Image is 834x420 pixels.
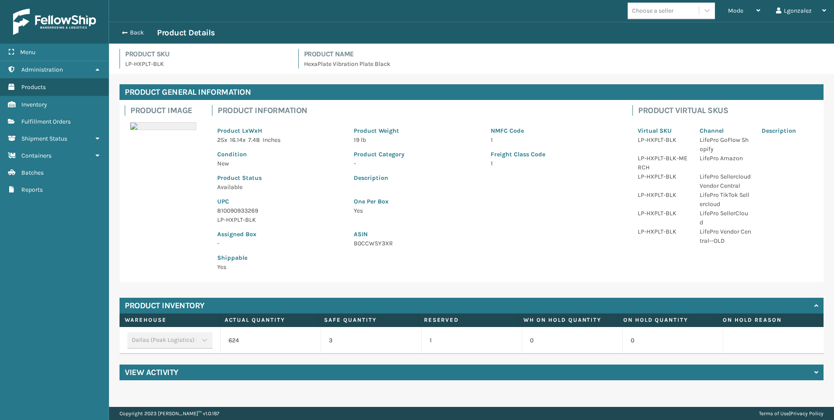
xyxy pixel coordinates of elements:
p: NMFC Code [491,126,617,135]
p: Available [217,182,343,192]
p: Condition [217,150,343,159]
span: Products [21,83,46,91]
span: Containers [21,152,51,159]
h4: Product Information [218,105,622,116]
label: On Hold Quantity [623,316,712,324]
p: Yes [354,206,617,215]
p: 810090933269 [217,206,343,215]
p: 1 [491,159,617,168]
p: - [217,239,343,248]
label: Safe Quantity [324,316,413,324]
td: 624 [220,327,321,354]
p: Copyright 2023 [PERSON_NAME]™ v 1.0.187 [120,407,219,420]
label: Actual Quantity [225,316,314,324]
p: Product LxWxH [217,126,343,135]
h3: Product Details [157,28,215,38]
span: Menu [20,48,35,56]
p: - [354,159,480,168]
td: 0 [622,327,723,354]
p: Product Category [354,150,480,159]
span: Reports [21,186,43,193]
p: Yes [217,262,343,272]
label: WH On hold quantity [523,316,612,324]
p: LP-HXPLT-BLK [125,59,288,69]
span: 19 lb [354,136,366,144]
div: | [759,407,824,420]
a: Privacy Policy [790,410,824,417]
span: 7.48 [248,136,260,144]
span: Inventory [21,101,47,108]
span: 16.14 x [230,136,246,144]
p: HexaPlate Vibration Plate Black [304,59,824,69]
p: Freight Class Code [491,150,617,159]
span: Batches [21,169,44,176]
p: ASIN [354,230,617,239]
p: One Per Box [354,197,617,206]
p: LifePro SellerCloud [700,209,751,227]
p: LP-HXPLT-BLK-MERCH [638,154,689,172]
p: Product Weight [354,126,480,135]
p: UPC [217,197,343,206]
span: Inches [263,136,280,144]
p: LifePro Vendor Central--OLD [700,227,751,245]
img: 51104088640_40f294f443_o-scaled-700x700.jpg [130,122,196,130]
span: Fulfillment Orders [21,118,71,125]
span: Administration [21,66,63,73]
span: 25 x [217,136,227,144]
p: Channel [700,126,751,135]
p: LifePro TikTok Sellercloud [700,190,751,209]
span: Shipment Status [21,135,67,142]
h4: Product Name [304,49,824,59]
p: LP-HXPLT-BLK [638,227,689,236]
p: New [217,159,343,168]
td: 0 [522,327,622,354]
h4: Product Virtual SKUs [638,105,818,116]
label: On Hold Reason [723,316,812,324]
p: LifePro Sellercloud Vendor Central [700,172,751,190]
p: LP-HXPLT-BLK [638,190,689,200]
span: Mode [728,7,743,14]
p: LP-HXPLT-BLK [638,172,689,181]
p: Description [354,173,617,182]
p: Shippable [217,253,343,262]
h4: Product SKU [125,49,288,59]
button: Back [117,29,157,37]
p: 1 [491,135,617,145]
h4: Product General Information [120,84,824,100]
p: LP-HXPLT-BLK [638,135,689,145]
p: Assigned Box [217,230,343,239]
p: LP-HXPLT-BLK [217,215,343,224]
p: LifePro Amazon [700,154,751,163]
label: Reserved [424,316,513,324]
td: 3 [321,327,421,354]
a: Terms of Use [759,410,789,417]
p: LifePro GoFlow Shopify [700,135,751,154]
label: Warehouse [125,316,214,324]
h4: Product Image [130,105,202,116]
p: Product Status [217,173,343,182]
p: LP-HXPLT-BLK [638,209,689,218]
p: B0CCWSY3XR [354,239,617,248]
h4: View Activity [125,367,178,378]
img: logo [13,9,96,35]
p: Virtual SKU [638,126,689,135]
p: Description [762,126,813,135]
p: 1 [430,336,514,345]
h4: Product Inventory [125,300,205,311]
div: Choose a seller [632,6,673,15]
